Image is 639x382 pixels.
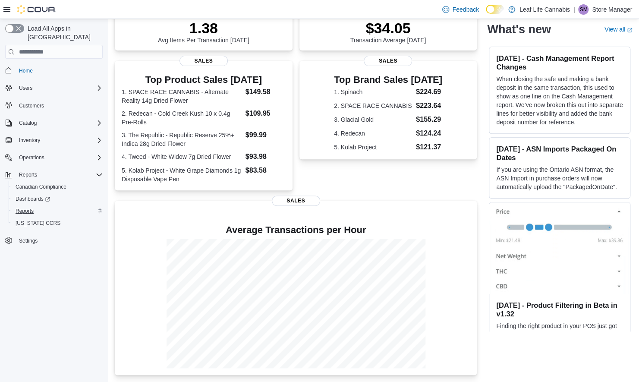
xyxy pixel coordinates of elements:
dt: 1. Spinach [334,88,412,96]
button: Operations [2,152,106,164]
input: Dark Mode [486,5,504,14]
dd: $109.95 [246,108,286,119]
dd: $93.98 [246,152,286,162]
button: Operations [16,152,48,163]
span: Sales [272,196,320,206]
dt: 5. Kolab Project - White Grape Diamonds 1g Disposable Vape Pen [122,166,242,183]
span: Reports [16,170,103,180]
span: Inventory [19,137,40,144]
span: Sales [364,56,412,66]
span: Washington CCRS [12,218,103,228]
div: Store Manager [578,4,589,15]
span: Catalog [19,120,37,126]
button: Home [2,64,106,76]
a: Customers [16,101,47,111]
h3: Top Brand Sales [DATE] [334,75,442,85]
a: Settings [16,236,41,246]
div: Avg Items Per Transaction [DATE] [158,19,249,44]
p: If you are using the Ontario ASN format, the ASN Import in purchase orders will now automatically... [496,165,623,191]
dt: 3. The Republic - Republic Reserve 25%+ Indica 28g Dried Flower [122,131,242,148]
svg: External link [627,27,632,32]
h3: [DATE] - Product Filtering in Beta in v1.32 [496,301,623,318]
p: 1.38 [158,19,249,37]
span: Reports [12,206,103,216]
dd: $121.37 [416,142,442,152]
span: Settings [19,237,38,244]
button: Inventory [16,135,44,145]
a: View allExternal link [604,26,632,33]
dt: 1. SPACE RACE CANNABIS - Alternate Reality 14g Dried Flower [122,88,242,105]
button: Reports [16,170,41,180]
dd: $224.69 [416,87,442,97]
button: Settings [2,234,106,247]
nav: Complex example [5,60,103,269]
button: Reports [2,169,106,181]
span: Users [19,85,32,92]
span: Load All Apps in [GEOGRAPHIC_DATA] [24,24,103,41]
p: Leaf Life Cannabis [519,4,570,15]
a: [US_STATE] CCRS [12,218,64,228]
h4: Average Transactions per Hour [122,225,470,235]
button: Inventory [2,134,106,146]
p: Store Manager [592,4,632,15]
button: [US_STATE] CCRS [9,217,106,229]
a: Dashboards [12,194,54,204]
p: | [573,4,575,15]
h3: [DATE] - Cash Management Report Changes [496,54,623,71]
span: Settings [16,235,103,246]
dd: $99.99 [246,130,286,140]
span: Dashboards [16,196,50,202]
span: SM [579,4,587,15]
dd: $149.58 [246,87,286,97]
span: Reports [19,171,37,178]
a: Feedback [439,1,482,18]
button: Canadian Compliance [9,181,106,193]
button: Customers [2,99,106,112]
dd: $124.24 [416,128,442,139]
div: Transaction Average [DATE] [350,19,426,44]
a: Home [16,66,36,76]
p: When closing the safe and making a bank deposit in the same transaction, this used to show as one... [496,75,623,126]
span: Home [19,67,33,74]
span: Users [16,83,103,93]
h3: [DATE] - ASN Imports Packaged On Dates [496,145,623,162]
a: Dashboards [9,193,106,205]
span: Sales [179,56,228,66]
span: Catalog [16,118,103,128]
button: Catalog [16,118,40,128]
h3: Top Product Sales [DATE] [122,75,286,85]
dt: 2. SPACE RACE CANNABIS [334,101,412,110]
dd: $83.58 [246,165,286,176]
span: Customers [19,102,44,109]
span: [US_STATE] CCRS [16,220,60,227]
dt: 4. Tweed - White Widow 7g Dried Flower [122,152,242,161]
button: Catalog [2,117,106,129]
span: Reports [16,208,34,215]
dt: 3. Glacial Gold [334,115,412,124]
dt: 4. Redecan [334,129,412,138]
span: Dashboards [12,194,103,204]
span: Home [16,65,103,76]
a: Reports [12,206,37,216]
dd: $155.29 [416,114,442,125]
span: Customers [16,100,103,111]
span: Operations [19,154,44,161]
dd: $223.64 [416,101,442,111]
dt: 5. Kolab Project [334,143,412,152]
span: Canadian Compliance [12,182,103,192]
span: Canadian Compliance [16,183,66,190]
button: Reports [9,205,106,217]
img: Cova [17,5,56,14]
span: Feedback [453,5,479,14]
span: Inventory [16,135,103,145]
p: $34.05 [350,19,426,37]
button: Users [2,82,106,94]
button: Users [16,83,36,93]
span: Operations [16,152,103,163]
h2: What's new [487,22,551,36]
a: Canadian Compliance [12,182,70,192]
dt: 2. Redecan - Cold Creek Kush 10 x 0.4g Pre-Rolls [122,109,242,126]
